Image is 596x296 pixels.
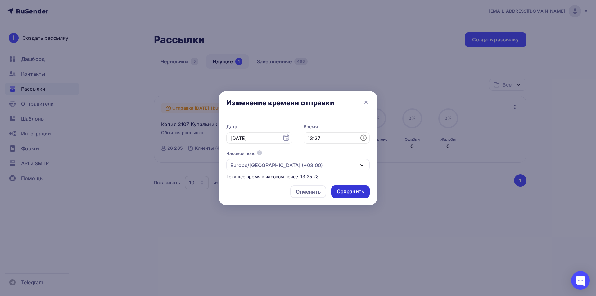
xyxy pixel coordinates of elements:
[226,150,370,171] button: Часовой пояс Europe/[GEOGRAPHIC_DATA] (+03:00)
[304,124,370,130] label: Время
[226,132,292,144] input: 14.08.2025
[226,124,292,130] label: Дата
[296,188,321,195] div: Отменить
[226,98,334,107] div: Изменение времени отправки
[337,188,364,195] div: Сохранить
[226,150,255,157] div: Часовой пояс
[230,162,323,169] div: Europe/[GEOGRAPHIC_DATA] (+03:00)
[304,132,370,144] input: 13:25
[226,174,370,180] div: Текущее время в часовом поясе: 13:25:28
